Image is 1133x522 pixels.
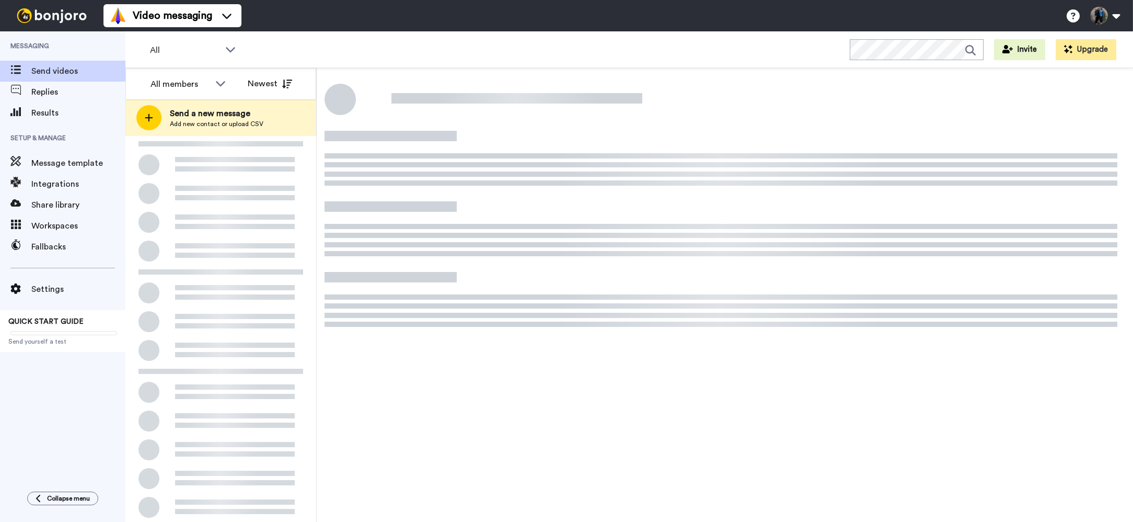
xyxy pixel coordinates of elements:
[31,241,125,253] span: Fallbacks
[31,65,125,77] span: Send videos
[31,157,125,169] span: Message template
[150,44,220,56] span: All
[31,199,125,211] span: Share library
[8,337,117,346] span: Send yourself a test
[994,39,1045,60] button: Invite
[240,73,300,94] button: Newest
[133,8,212,23] span: Video messaging
[27,492,98,505] button: Collapse menu
[170,120,263,128] span: Add new contact or upload CSV
[170,107,263,120] span: Send a new message
[1056,39,1116,60] button: Upgrade
[31,178,125,190] span: Integrations
[31,86,125,98] span: Replies
[31,283,125,296] span: Settings
[13,8,91,23] img: bj-logo-header-white.svg
[31,220,125,232] span: Workspaces
[110,7,126,24] img: vm-color.svg
[47,494,90,503] span: Collapse menu
[8,318,84,325] span: QUICK START GUIDE
[31,107,125,119] span: Results
[151,78,210,90] div: All members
